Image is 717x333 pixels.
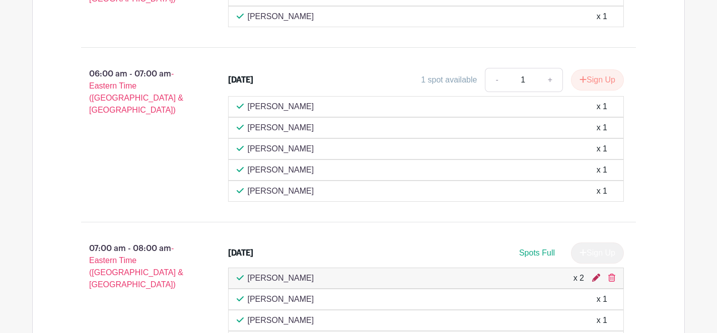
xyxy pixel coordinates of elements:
[248,314,314,326] p: [PERSON_NAME]
[485,68,508,92] a: -
[538,68,563,92] a: +
[65,238,212,295] p: 07:00 am - 08:00 am
[248,164,314,176] p: [PERSON_NAME]
[248,143,314,155] p: [PERSON_NAME]
[248,293,314,305] p: [PERSON_NAME]
[597,143,607,155] div: x 1
[248,272,314,284] p: [PERSON_NAME]
[597,11,607,23] div: x 1
[421,74,477,86] div: 1 spot available
[597,101,607,113] div: x 1
[228,247,253,259] div: [DATE]
[248,122,314,134] p: [PERSON_NAME]
[248,185,314,197] p: [PERSON_NAME]
[597,122,607,134] div: x 1
[65,64,212,120] p: 06:00 am - 07:00 am
[248,101,314,113] p: [PERSON_NAME]
[597,314,607,326] div: x 1
[228,74,253,86] div: [DATE]
[248,11,314,23] p: [PERSON_NAME]
[519,248,555,257] span: Spots Full
[597,293,607,305] div: x 1
[597,185,607,197] div: x 1
[573,272,584,284] div: x 2
[597,164,607,176] div: x 1
[571,69,624,91] button: Sign Up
